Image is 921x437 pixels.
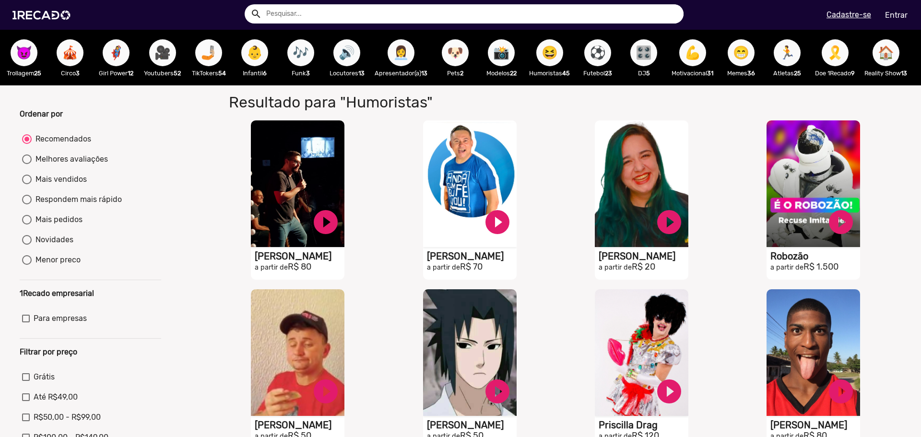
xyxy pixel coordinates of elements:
b: 9 [851,70,855,77]
button: 😈 [11,39,37,66]
a: play_circle_filled [311,208,340,236]
h2: R$ 70 [427,262,517,272]
div: Respondem mais rápido [32,194,122,205]
small: a partir de [255,263,288,272]
span: 😆 [542,39,558,66]
b: 36 [747,70,755,77]
span: Para empresas [34,313,87,324]
button: 🔊 [333,39,360,66]
small: a partir de [770,263,803,272]
span: 👩‍💼 [393,39,409,66]
p: Humoristas [529,69,570,78]
video: S1RECADO vídeos dedicados para fãs e empresas [423,120,517,247]
button: 🎛️ [630,39,657,66]
span: 📸 [493,39,509,66]
a: Entrar [879,7,914,24]
video: S1RECADO vídeos dedicados para fãs e empresas [595,289,688,416]
b: 54 [218,70,226,77]
h1: Resultado para "Humoristas" [222,93,665,111]
a: play_circle_filled [827,377,855,406]
h2: R$ 80 [255,262,344,272]
span: 🏃 [779,39,795,66]
span: 🎶 [293,39,309,66]
span: 🎛️ [636,39,652,66]
b: 23 [605,70,612,77]
small: a partir de [599,263,632,272]
button: 🏠 [873,39,899,66]
span: 😁 [733,39,749,66]
p: Futebol [579,69,616,78]
video: S1RECADO vídeos dedicados para fãs e empresas [767,120,860,247]
b: 5 [646,70,650,77]
a: play_circle_filled [483,377,512,406]
b: 25 [34,70,41,77]
button: 🎥 [149,39,176,66]
input: Pesquisar... [259,4,684,24]
h1: [PERSON_NAME] [255,250,344,262]
span: 😈 [16,39,32,66]
button: ⚽ [584,39,611,66]
button: 🐶 [442,39,469,66]
button: 📸 [488,39,515,66]
span: 🎗️ [827,39,843,66]
h1: [PERSON_NAME] [427,419,517,431]
video: S1RECADO vídeos dedicados para fãs e empresas [595,120,688,247]
p: Pets [437,69,473,78]
b: 13 [358,70,365,77]
div: Mais pedidos [32,214,83,225]
h2: R$ 1.500 [770,262,860,272]
span: 🤳🏼 [201,39,217,66]
b: 22 [510,70,517,77]
b: 31 [707,70,713,77]
p: Youtubers [144,69,181,78]
b: 52 [174,70,181,77]
span: 🦸‍♀️ [108,39,124,66]
button: Example home icon [247,5,264,22]
button: 🏃 [774,39,801,66]
b: 3 [306,70,310,77]
p: TikTokers [190,69,227,78]
button: 👩‍💼 [388,39,414,66]
div: Menor preco [32,254,81,266]
span: 🐶 [447,39,463,66]
h1: Priscilla Drag [599,419,688,431]
video: S1RECADO vídeos dedicados para fãs e empresas [251,120,344,247]
p: Memes [723,69,759,78]
b: 13 [421,70,427,77]
button: 👶 [241,39,268,66]
p: Girl Power [98,69,134,78]
p: Circo [52,69,88,78]
p: Doe 1Recado [815,69,855,78]
p: Apresentador(a) [375,69,427,78]
h1: [PERSON_NAME] [427,250,517,262]
b: Ordenar por [20,109,63,118]
b: 25 [794,70,801,77]
p: Infantil [236,69,273,78]
b: 3 [76,70,80,77]
mat-icon: Example home icon [250,8,262,20]
h1: [PERSON_NAME] [770,419,860,431]
div: Recomendados [32,133,91,145]
button: 🦸‍♀️ [103,39,130,66]
button: 🎪 [57,39,83,66]
span: 🏠 [878,39,894,66]
a: play_circle_filled [311,377,340,406]
button: 🤳🏼 [195,39,222,66]
a: play_circle_filled [655,208,684,236]
b: 12 [128,70,133,77]
button: 😁 [728,39,755,66]
u: Cadastre-se [827,10,871,19]
h2: R$ 20 [599,262,688,272]
b: 13 [901,70,907,77]
span: Grátis [34,371,55,383]
div: Novidades [32,234,73,246]
button: 🎗️ [822,39,849,66]
p: Reality Show [864,69,907,78]
b: Filtrar por preço [20,347,77,356]
span: 🔊 [339,39,355,66]
span: 💪 [685,39,701,66]
video: S1RECADO vídeos dedicados para fãs e empresas [423,289,517,416]
b: 1Recado empresarial [20,289,94,298]
span: R$50,00 - R$99,00 [34,412,101,423]
b: 2 [460,70,463,77]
